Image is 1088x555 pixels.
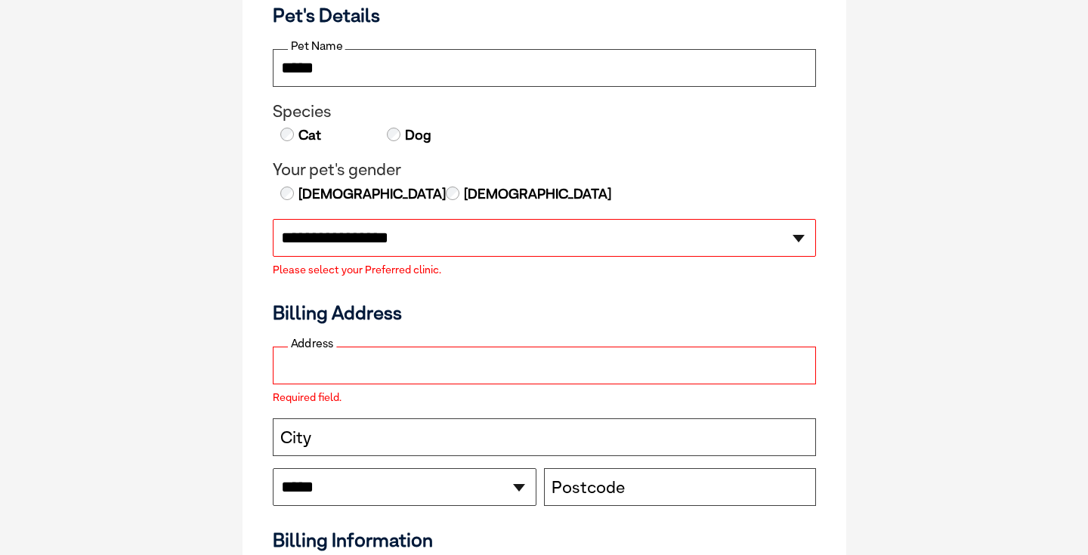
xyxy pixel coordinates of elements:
[288,337,336,350] label: Address
[462,184,611,204] label: [DEMOGRAPHIC_DATA]
[297,125,321,145] label: Cat
[273,102,816,122] legend: Species
[403,125,431,145] label: Dog
[273,392,816,402] label: Required field.
[280,428,311,448] label: City
[267,4,822,26] h3: Pet's Details
[273,160,816,180] legend: Your pet's gender
[297,184,446,204] label: [DEMOGRAPHIC_DATA]
[552,478,625,498] label: Postcode
[273,529,816,551] h3: Billing Information
[273,264,816,275] label: Please select your Preferred clinic.
[273,301,816,324] h3: Billing Address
